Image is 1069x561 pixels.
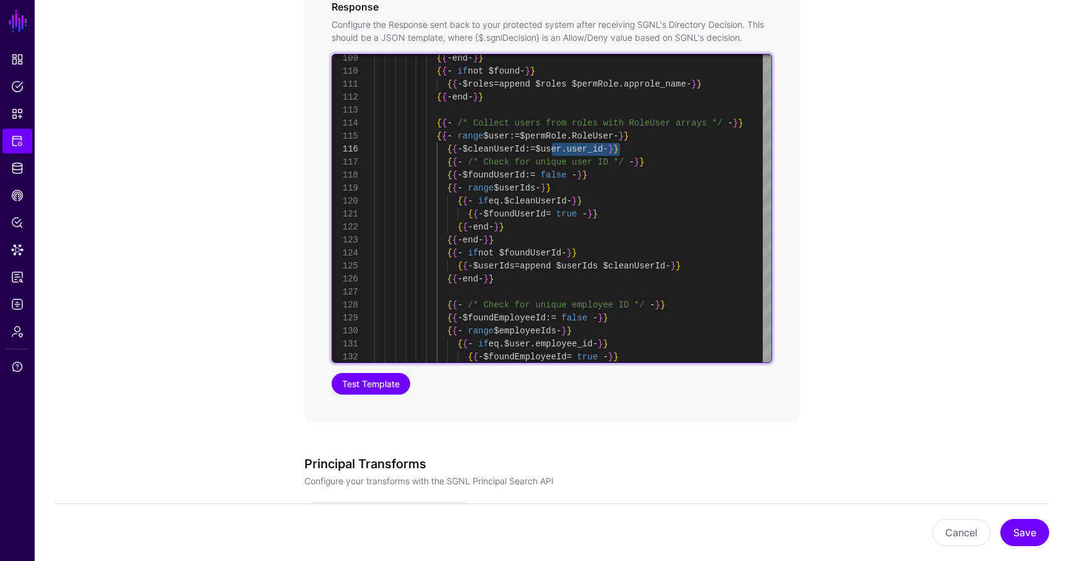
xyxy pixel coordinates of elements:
span: $foundUserId [483,209,546,219]
span: { [457,196,462,206]
div: 116 [332,143,358,156]
div: 130 [332,325,358,338]
span: - [478,274,483,284]
span: } [634,157,639,167]
span: { [437,53,442,63]
span: - [629,157,634,167]
span: end [473,222,489,232]
span: - [489,222,494,232]
span: - [457,183,462,193]
span: { [457,339,462,349]
span: } [567,326,572,336]
span: { [447,157,452,167]
span: - [468,261,473,271]
span: $foundUserId [463,170,525,180]
span: } [593,209,598,219]
span: { [447,274,452,284]
span: { [463,261,468,271]
span: { [442,131,447,141]
span: $cleanUserId [504,196,567,206]
span: - [447,131,452,141]
span: Snippets [11,108,24,120]
span: - [457,248,462,258]
span: { [442,92,447,102]
span: not $found [468,66,520,76]
span: } [577,170,582,180]
span: } [478,53,483,63]
span: - [535,183,540,193]
span: - [468,53,473,63]
span: Dashboard [11,53,24,66]
span: } [671,261,676,271]
div: 129 [332,312,358,325]
span: := [546,313,556,323]
a: Snippets [2,101,32,126]
span: - [447,118,452,128]
span: - [468,196,473,206]
span: } [598,339,603,349]
span: } [619,131,624,141]
span: { [452,157,457,167]
div: 117 [332,156,358,169]
span: end [463,274,478,284]
span: } [733,118,738,128]
span: - [457,313,462,323]
a: Dashboard [2,47,32,72]
span: $foundEmployeeId [483,352,566,362]
span: } [572,248,577,258]
span: { [457,222,462,232]
button: Save [1000,519,1049,546]
span: $foundEmployeeId [463,313,546,323]
div: 118 [332,169,358,182]
div: 114 [332,117,358,130]
span: { [463,222,468,232]
div: 128 [332,299,358,312]
a: Reports [2,265,32,289]
span: append $roles $permRole [499,79,619,89]
span: employee_id [536,339,593,349]
span: } [499,222,504,232]
a: CAEP Hub [2,183,32,208]
span: } [588,209,593,219]
span: { [437,118,442,128]
span: { [473,209,478,219]
span: . [499,339,504,349]
span: { [468,352,473,362]
span: - [728,118,732,128]
span: } [614,144,619,154]
span: if [457,66,468,76]
span: } [489,235,494,245]
span: { [452,248,457,258]
span: if [478,196,489,206]
span: { [442,118,447,128]
a: SGNL [7,7,28,35]
span: } [603,339,608,349]
span: { [447,144,452,154]
span: { [452,300,457,310]
span: - [457,170,462,180]
span: $employeeIds [494,326,556,336]
span: { [463,196,468,206]
span: - [572,170,577,180]
span: } [598,313,603,323]
span: } [697,79,702,89]
span: $userIds [494,183,535,193]
span: { [447,183,452,193]
span: - [650,300,655,310]
div: 126 [332,273,358,286]
span: { [437,66,442,76]
a: Identity Data Fabric [2,156,32,181]
span: = [567,352,572,362]
span: range [457,131,483,141]
span: $userIds [473,261,515,271]
span: } [577,196,582,206]
span: := [525,170,536,180]
span: } [692,79,697,89]
span: - [457,157,462,167]
span: } [655,300,660,310]
span: / [718,118,723,128]
span: { [452,183,457,193]
span: - [447,53,452,63]
span: { [473,352,478,362]
span: - [457,326,462,336]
